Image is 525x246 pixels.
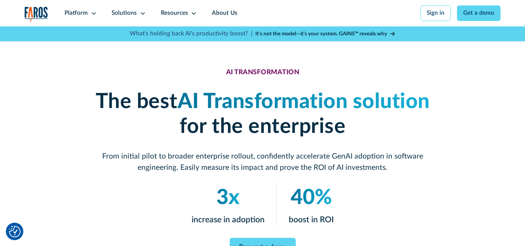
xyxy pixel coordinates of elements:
[130,30,253,38] p: What's holding back AI's productivity boost? |
[177,91,429,112] em: AI Transformation solution
[9,226,21,237] button: Cookie Settings
[180,116,345,137] strong: for the enterprise
[226,68,299,77] div: AI TRANSFORMATION
[84,151,441,173] p: From initial pilot to broader enterprise rollout, confidently accelerate GenAI adoption in softwa...
[255,30,395,38] a: It’s not the model—it’s your system. GAINS™ reveals why
[95,91,177,112] strong: The best
[216,188,239,208] em: 3x
[191,214,264,226] p: increase in adoption
[112,9,137,18] div: Solutions
[255,31,387,37] strong: It’s not the model—it’s your system. GAINS™ reveals why
[420,5,451,21] a: Sign in
[289,214,334,226] p: boost in ROI
[457,5,501,21] a: Get a demo
[161,9,188,18] div: Resources
[291,188,332,208] em: 40%
[24,7,48,22] img: Logo of the analytics and reporting company Faros.
[65,9,88,18] div: Platform
[24,7,48,22] a: home
[9,226,21,237] img: Revisit consent button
